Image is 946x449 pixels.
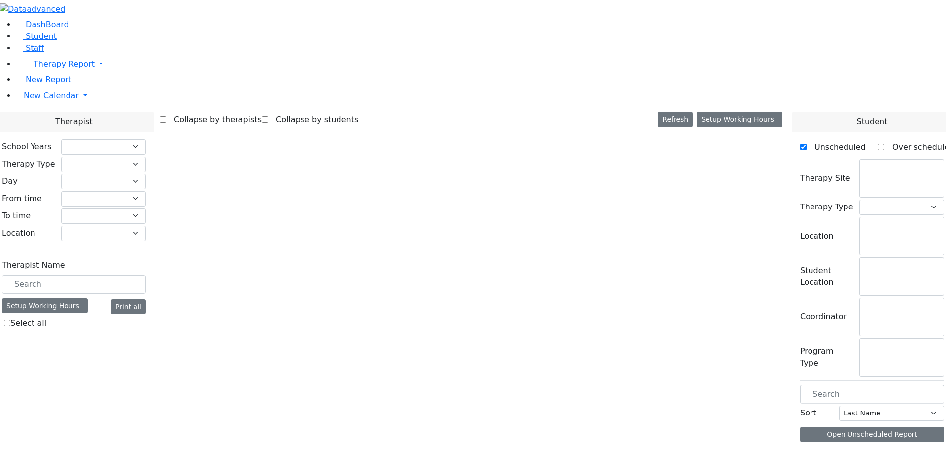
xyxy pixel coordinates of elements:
[10,317,46,329] label: Select all
[2,298,88,313] div: Setup Working Hours
[26,32,57,41] span: Student
[2,259,65,271] label: Therapist Name
[16,54,946,74] a: Therapy Report
[2,141,51,153] label: School Years
[800,407,816,419] label: Sort
[34,59,95,69] span: Therapy Report
[16,75,71,84] a: New Report
[16,32,57,41] a: Student
[807,139,866,155] label: Unscheduled
[658,112,693,127] button: Refresh
[2,158,55,170] label: Therapy Type
[800,385,944,404] input: Search
[800,427,944,442] button: Open Unscheduled Report
[800,201,853,213] label: Therapy Type
[55,116,92,128] span: Therapist
[16,43,44,53] a: Staff
[800,173,850,184] label: Therapy Site
[26,20,69,29] span: DashBoard
[800,230,834,242] label: Location
[800,265,853,288] label: Student Location
[166,112,262,128] label: Collapse by therapists
[26,75,71,84] span: New Report
[2,275,146,294] input: Search
[2,210,31,222] label: To time
[856,116,887,128] span: Student
[111,299,146,314] button: Print all
[800,311,846,323] label: Coordinator
[26,43,44,53] span: Staff
[697,112,782,127] button: Setup Working Hours
[16,20,69,29] a: DashBoard
[2,175,18,187] label: Day
[24,91,79,100] span: New Calendar
[16,86,946,105] a: New Calendar
[2,227,35,239] label: Location
[2,193,42,205] label: From time
[268,112,358,128] label: Collapse by students
[800,345,853,369] label: Program Type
